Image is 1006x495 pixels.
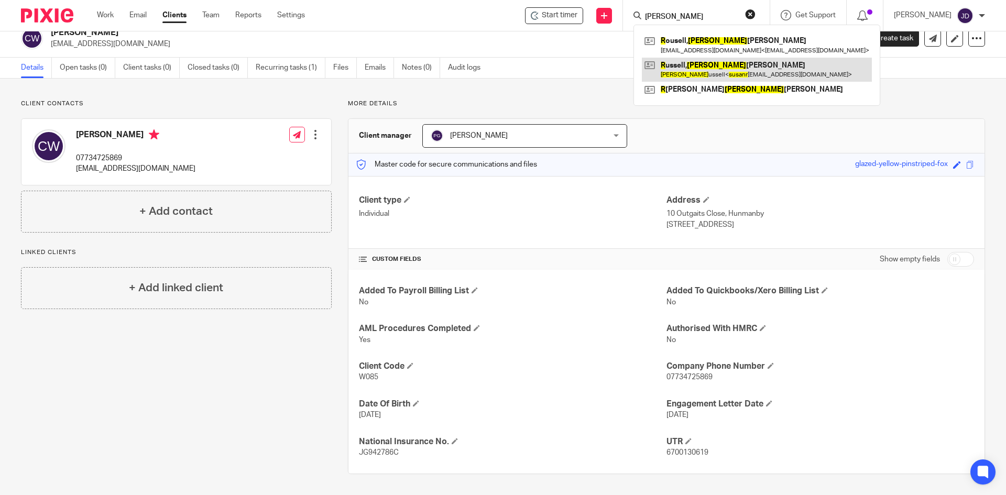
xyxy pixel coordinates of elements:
a: Files [333,58,357,78]
a: Clients [162,10,187,20]
img: svg%3E [957,7,974,24]
p: [PERSON_NAME] [894,10,952,20]
h4: Added To Payroll Billing List [359,285,666,296]
i: Primary [149,129,159,140]
span: 07734725869 [666,373,713,381]
a: Closed tasks (0) [188,58,248,78]
span: Yes [359,336,370,344]
span: W085 [359,373,378,381]
h4: AML Procedures Completed [359,323,666,334]
img: Pixie [21,8,73,23]
span: [DATE] [666,411,688,419]
input: Search [644,13,738,22]
span: JG942786C [359,449,399,456]
p: [STREET_ADDRESS] [666,219,974,230]
img: svg%3E [32,129,65,163]
a: Settings [277,10,305,20]
p: 10 Outgaits Close, Hunmanby [666,208,974,219]
span: [PERSON_NAME] [450,132,508,139]
a: Work [97,10,114,20]
button: Clear [745,9,756,19]
p: Individual [359,208,666,219]
h4: CUSTOM FIELDS [359,255,666,263]
a: Email [129,10,147,20]
h4: Added To Quickbooks/Xero Billing List [666,285,974,296]
p: Client contacts [21,100,332,108]
a: Open tasks (0) [60,58,115,78]
h4: + Add contact [139,203,213,219]
a: Team [202,10,220,20]
a: Emails [365,58,394,78]
h4: [PERSON_NAME] [76,129,195,142]
h4: National Insurance No. [359,436,666,447]
img: svg%3E [21,27,43,49]
p: [EMAIL_ADDRESS][DOMAIN_NAME] [76,163,195,174]
h3: Client manager [359,130,412,141]
p: Master code for secure communications and files [356,159,537,170]
span: No [666,336,676,344]
h4: Client Code [359,361,666,372]
h4: Company Phone Number [666,361,974,372]
span: [DATE] [359,411,381,419]
a: Create task [858,30,919,47]
span: Get Support [795,12,836,19]
h4: Client type [359,195,666,206]
h4: Date Of Birth [359,399,666,410]
a: Client tasks (0) [123,58,180,78]
h4: UTR [666,436,974,447]
a: Reports [235,10,261,20]
h4: Address [666,195,974,206]
a: Recurring tasks (1) [256,58,325,78]
div: Callum Wheeler [525,7,583,24]
h4: + Add linked client [129,280,223,296]
span: Start timer [542,10,577,21]
a: Details [21,58,52,78]
a: Audit logs [448,58,488,78]
p: More details [348,100,985,108]
span: No [666,299,676,306]
p: Linked clients [21,248,332,257]
span: No [359,299,368,306]
h2: [PERSON_NAME] [51,27,684,38]
p: 07734725869 [76,153,195,163]
div: glazed-yellow-pinstriped-fox [855,159,948,171]
a: Notes (0) [402,58,440,78]
img: svg%3E [431,129,443,142]
label: Show empty fields [880,254,940,265]
h4: Engagement Letter Date [666,399,974,410]
h4: Authorised With HMRC [666,323,974,334]
span: 6700130619 [666,449,708,456]
p: [EMAIL_ADDRESS][DOMAIN_NAME] [51,39,843,49]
